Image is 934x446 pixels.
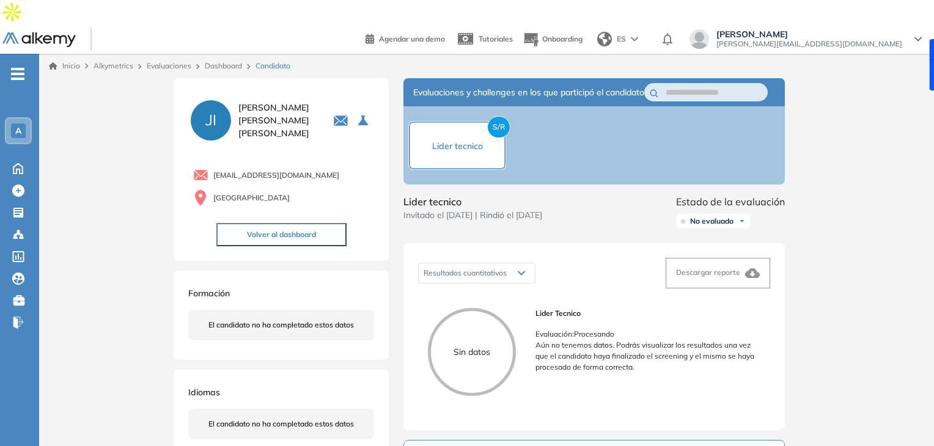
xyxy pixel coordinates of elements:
a: Dashboard [205,61,242,70]
button: Volver al dashboard [216,223,347,246]
p: Evaluación : Procesando [535,329,760,340]
img: world [597,32,612,46]
p: Aún no tenemos datos. Podrás visualizar los resultados una vez que el candidato haya finalizado e... [535,340,760,373]
i: - [11,73,24,75]
span: A [15,126,21,136]
span: [PERSON_NAME] [716,29,902,39]
span: S/R [487,116,510,138]
span: Formación [188,288,230,299]
span: Alkymetrics [94,61,133,70]
img: Logo [2,32,76,48]
span: No evaluado [690,216,734,226]
p: Sin datos [431,346,513,359]
button: Descargar reporte [666,258,770,288]
span: ES [617,34,626,45]
a: Agendar una demo [366,31,445,45]
span: El candidato no ha completado estos datos [208,320,354,331]
span: [EMAIL_ADDRESS][DOMAIN_NAME] [213,170,339,181]
span: Invitado el [DATE] | Rindió el [DATE] [403,209,542,222]
span: Lider tecnico [432,141,483,152]
span: Resultados cuantitativos [424,268,507,277]
img: PROFILE_MENU_LOGO_USER [188,98,233,143]
button: Onboarding [523,26,583,53]
span: Descargar reporte [676,268,740,277]
span: Tutoriales [479,34,513,43]
span: El candidato no ha completado estos datos [208,419,354,430]
a: Inicio [49,60,80,71]
span: Evaluaciones y challenges en los que participó el candidato [413,86,644,99]
a: Evaluaciones [147,61,191,70]
span: Lider tecnico [403,194,542,209]
span: [PERSON_NAME] [PERSON_NAME] [PERSON_NAME] [238,101,318,140]
span: Candidato [256,60,290,71]
span: Onboarding [542,34,583,43]
a: Tutoriales [455,23,513,55]
span: Agendar una demo [379,34,445,43]
img: arrow [631,37,638,42]
span: Estado de la evaluación [676,194,785,209]
img: Ícono de flecha [738,218,746,225]
span: Idiomas [188,387,220,398]
span: [GEOGRAPHIC_DATA] [213,192,290,203]
span: [PERSON_NAME][EMAIL_ADDRESS][DOMAIN_NAME] [716,39,902,49]
span: Lider tecnico [535,308,760,319]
